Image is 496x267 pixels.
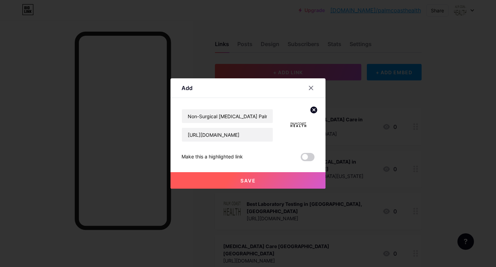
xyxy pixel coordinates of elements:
[182,128,273,142] input: URL
[182,109,273,123] input: Title
[240,178,256,183] span: Save
[182,84,193,92] div: Add
[182,153,243,161] div: Make this a highlighted link
[170,172,325,189] button: Save
[281,109,314,142] img: link_thumbnail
